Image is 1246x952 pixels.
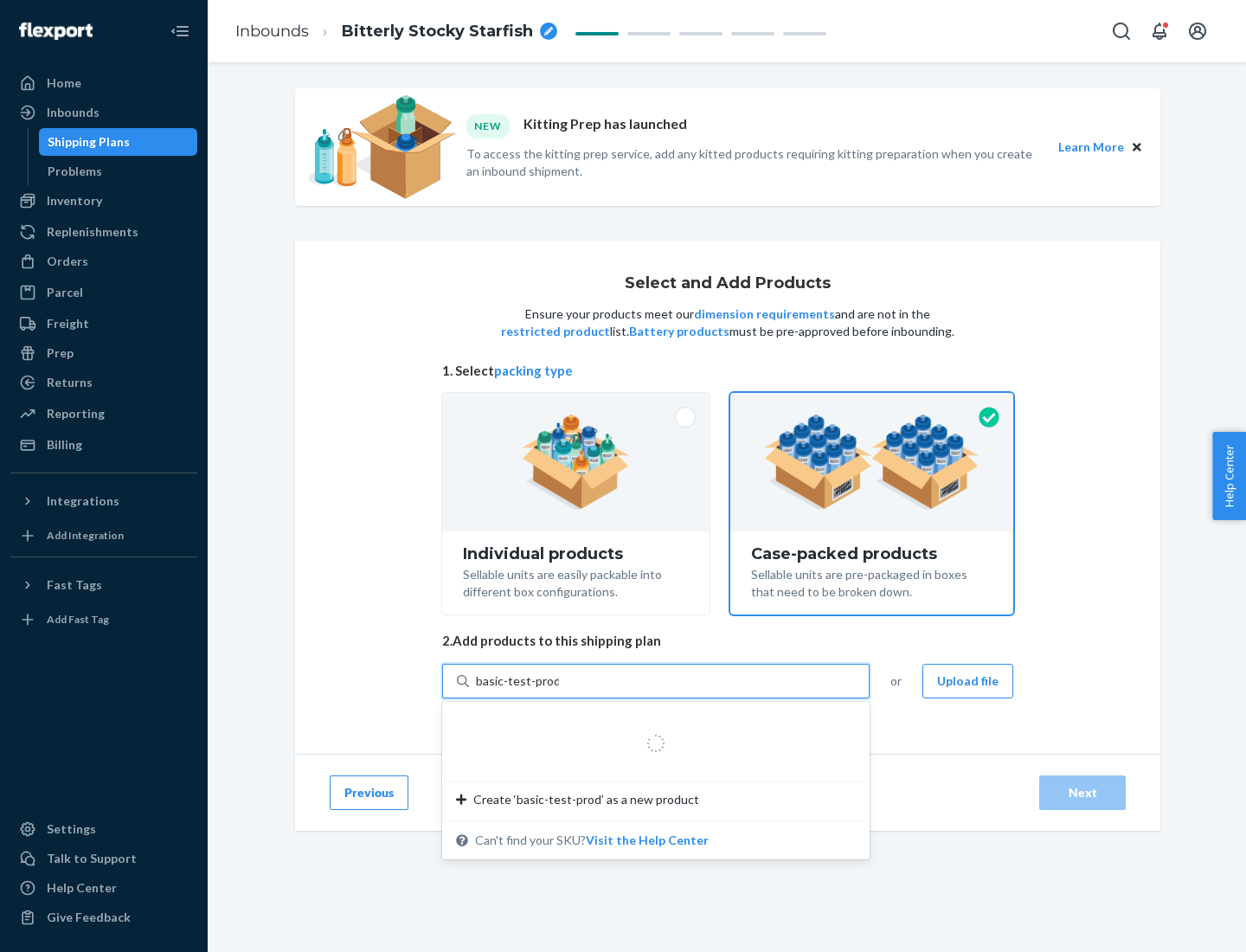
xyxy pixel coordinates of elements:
[10,874,197,902] a: Help Center
[47,879,117,897] div: Help Center
[47,820,96,838] div: Settings
[10,187,197,215] a: Inventory
[10,400,197,428] a: Reporting
[47,374,93,391] div: Returns
[466,145,1043,180] p: To access the kitting prep service, add any kitted products requiring kitting preparation when yo...
[10,310,197,338] a: Freight
[47,344,74,362] div: Prep
[494,362,573,380] button: packing type
[10,339,197,367] a: Prep
[1127,138,1146,157] button: Close
[890,672,902,690] span: or
[10,69,197,97] a: Home
[523,114,687,138] p: Kitting Prep has launched
[10,487,197,515] button: Integrations
[48,163,102,180] div: Problems
[499,306,956,340] p: Ensure your products meet our and are not in the list. must be pre-approved before inbounding.
[442,632,1013,650] span: 2. Add products to this shipping plan
[330,775,408,810] button: Previous
[10,369,197,396] a: Returns
[47,223,138,241] div: Replenishments
[475,832,709,849] span: Can't find your SKU?
[222,6,571,57] ol: breadcrumbs
[10,845,197,872] a: Talk to Support
[47,850,137,867] div: Talk to Support
[1058,138,1124,157] button: Learn More
[586,832,709,849] button: Create ‘basic-test-prod’ as a new productCan't find your SKU?
[10,248,197,275] a: Orders
[1212,432,1246,520] button: Help Center
[1054,784,1111,801] div: Next
[10,571,197,599] button: Fast Tags
[342,21,533,43] span: Bitterly Stocky Starfish
[625,275,831,293] h1: Select and Add Products
[47,405,105,422] div: Reporting
[694,306,835,323] button: dimension requirements
[476,672,559,690] input: Create ‘basic-test-prod’ as a new productCan't find your SKU?Visit the Help Center
[1142,14,1177,48] button: Open notifications
[463,545,689,563] div: Individual products
[47,576,102,594] div: Fast Tags
[1039,775,1126,810] button: Next
[47,436,82,453] div: Billing
[10,431,197,459] a: Billing
[466,114,510,138] div: NEW
[47,253,88,270] div: Orders
[47,909,131,926] div: Give Feedback
[10,99,197,126] a: Inbounds
[751,563,992,601] div: Sellable units are pre-packaged in boxes that need to be broken down.
[47,104,100,121] div: Inbounds
[922,664,1013,698] button: Upload file
[19,23,93,40] img: Flexport logo
[629,323,729,340] button: Battery products
[47,74,81,92] div: Home
[47,528,124,543] div: Add Integration
[163,14,197,48] button: Close Navigation
[463,563,689,601] div: Sellable units are easily packable into different box configurations.
[751,545,992,563] div: Case-packed products
[10,606,197,634] a: Add Fast Tag
[473,791,699,808] span: Create ‘basic-test-prod’ as a new product
[47,492,119,510] div: Integrations
[10,522,197,550] a: Add Integration
[47,192,102,209] div: Inventory
[522,415,630,510] img: individual-pack.facf35554cb0f1810c75b2bd6df2d64e.png
[47,315,89,332] div: Freight
[10,218,197,246] a: Replenishments
[10,904,197,931] button: Give Feedback
[764,415,979,510] img: case-pack.59cecea509d18c883b923b81aeac6d0b.png
[47,284,83,301] div: Parcel
[10,815,197,843] a: Settings
[1104,14,1139,48] button: Open Search Box
[47,612,109,627] div: Add Fast Tag
[48,133,130,151] div: Shipping Plans
[235,22,309,41] a: Inbounds
[501,323,610,340] button: restricted product
[1180,14,1215,48] button: Open account menu
[39,128,198,156] a: Shipping Plans
[39,158,198,185] a: Problems
[10,279,197,306] a: Parcel
[442,362,1013,380] span: 1. Select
